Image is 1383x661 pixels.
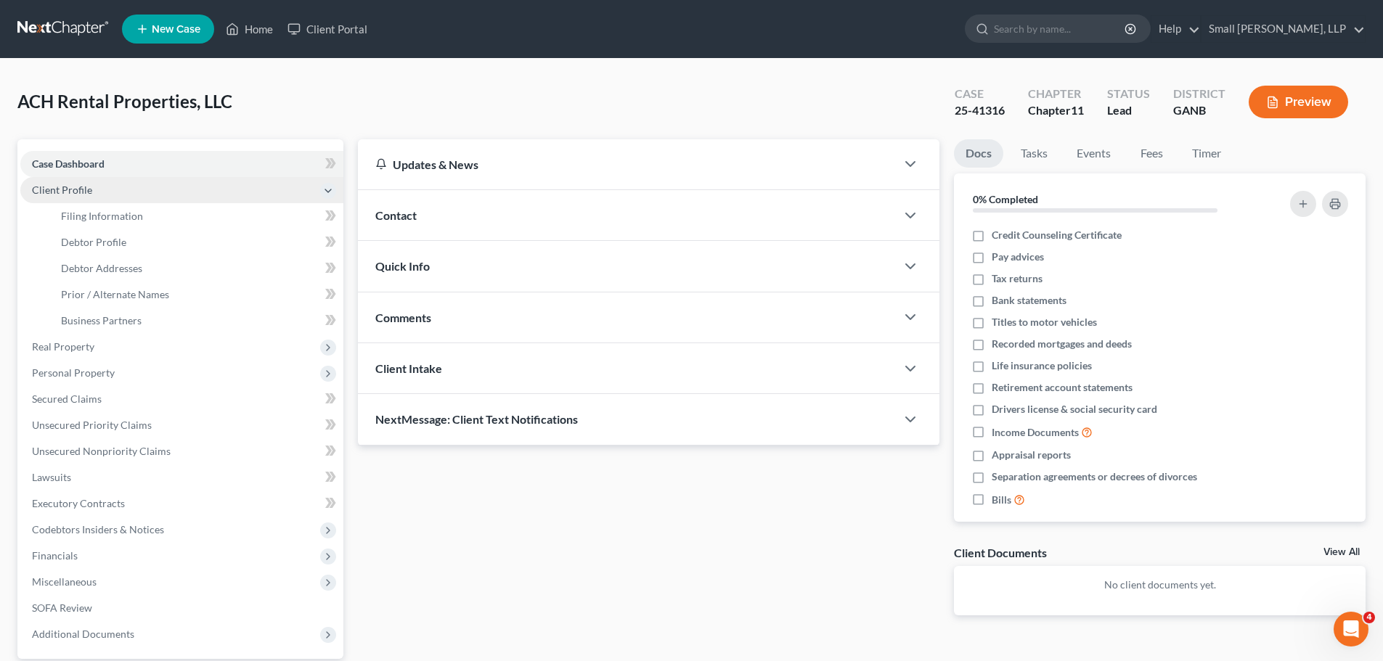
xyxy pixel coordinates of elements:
span: Life insurance policies [992,358,1092,373]
a: Small [PERSON_NAME], LLP [1202,16,1365,42]
span: New Case [152,24,200,35]
a: Case Dashboard [20,151,343,177]
a: Events [1065,139,1122,168]
a: Help [1151,16,1200,42]
span: Additional Documents [32,628,134,640]
span: Client Intake [375,361,442,375]
span: Separation agreements or decrees of divorces [992,469,1197,484]
span: Financials [32,549,78,562]
div: Case [955,86,1005,102]
a: Debtor Addresses [49,255,343,282]
span: Unsecured Priority Claims [32,419,152,431]
span: Personal Property [32,366,115,379]
span: Case Dashboard [32,157,105,170]
span: Drivers license & social security card [992,402,1157,416]
a: Executory Contracts [20,490,343,517]
span: Unsecured Nonpriority Claims [32,445,171,457]
a: Unsecured Priority Claims [20,412,343,438]
button: Preview [1249,86,1348,118]
div: Chapter [1028,86,1084,102]
a: Business Partners [49,308,343,334]
span: Titles to motor vehicles [992,315,1097,329]
span: Secured Claims [32,393,102,405]
a: Home [219,16,280,42]
span: Real Property [32,340,94,353]
div: Updates & News [375,157,878,172]
a: Timer [1180,139,1233,168]
a: SOFA Review [20,595,343,621]
a: Prior / Alternate Names [49,282,343,308]
span: ACH Rental Properties, LLC [17,91,232,112]
a: Debtor Profile [49,229,343,255]
span: Bills [992,493,1011,507]
a: View All [1323,547,1360,557]
span: SOFA Review [32,602,92,614]
span: 4 [1363,612,1375,623]
a: Lawsuits [20,464,343,490]
span: Income Documents [992,425,1079,440]
a: Secured Claims [20,386,343,412]
a: Client Portal [280,16,375,42]
div: Client Documents [954,545,1047,560]
span: Tax returns [992,271,1043,286]
div: Lead [1107,102,1150,119]
div: GANB [1173,102,1225,119]
strong: 0% Completed [973,193,1038,205]
a: Filing Information [49,203,343,229]
div: District [1173,86,1225,102]
span: Executory Contracts [32,497,125,509]
span: Contact [375,208,417,222]
a: Docs [954,139,1003,168]
span: Pay advices [992,250,1044,264]
span: Retirement account statements [992,380,1133,395]
span: Credit Counseling Certificate [992,228,1122,242]
span: Debtor Profile [61,236,126,248]
span: Business Partners [61,314,142,327]
div: Status [1107,86,1150,102]
span: Quick Info [375,259,430,273]
span: Lawsuits [32,471,71,483]
iframe: Intercom live chat [1334,612,1368,646]
span: Recorded mortgages and deeds [992,337,1132,351]
a: Fees [1128,139,1175,168]
a: Unsecured Nonpriority Claims [20,438,343,464]
span: Appraisal reports [992,448,1071,462]
span: Miscellaneous [32,575,97,588]
a: Tasks [1009,139,1059,168]
span: Filing Information [61,210,143,222]
p: No client documents yet. [966,578,1354,592]
span: Bank statements [992,293,1066,308]
span: Comments [375,311,431,324]
span: Prior / Alternate Names [61,288,169,300]
div: Chapter [1028,102,1084,119]
span: Codebtors Insiders & Notices [32,523,164,535]
span: Debtor Addresses [61,262,142,274]
span: NextMessage: Client Text Notifications [375,412,578,426]
span: Client Profile [32,184,92,196]
span: 11 [1071,103,1084,117]
div: 25-41316 [955,102,1005,119]
input: Search by name... [994,15,1127,42]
